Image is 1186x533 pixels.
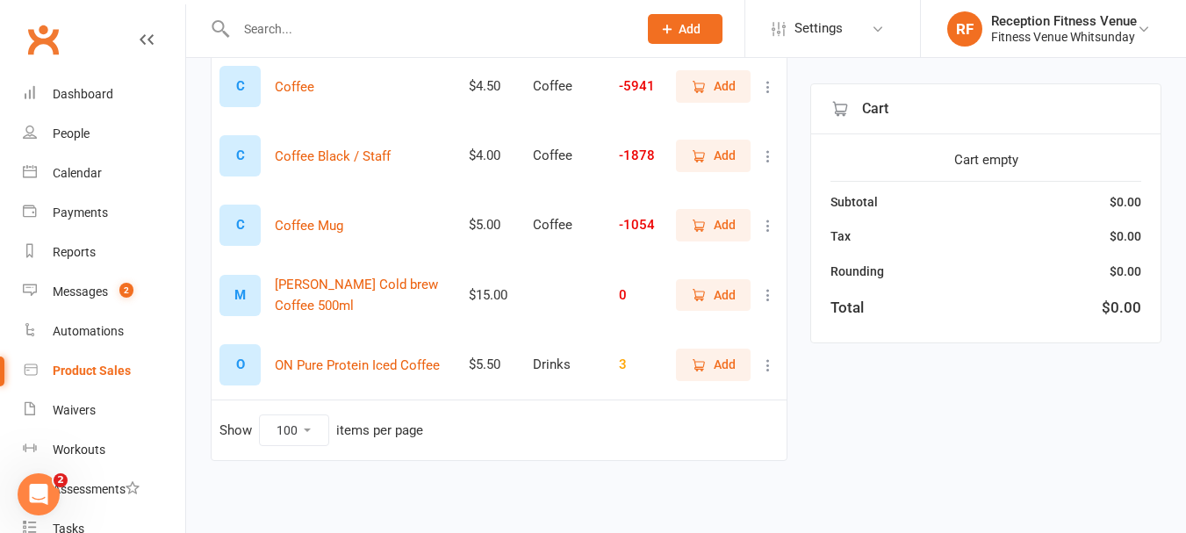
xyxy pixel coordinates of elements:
[679,22,701,36] span: Add
[676,349,751,380] button: Add
[676,279,751,311] button: Add
[469,148,517,163] div: $4.00
[23,75,185,114] a: Dashboard
[619,79,658,94] div: -5941
[648,14,722,44] button: Add
[219,135,261,176] div: Set product image
[676,70,751,102] button: Add
[533,357,603,372] div: Drinks
[469,79,517,94] div: $4.50
[533,218,603,233] div: Coffee
[991,29,1137,45] div: Fitness Venue Whitsunday
[219,344,261,385] div: Set product image
[53,443,105,457] div: Workouts
[53,482,140,496] div: Assessments
[53,245,96,259] div: Reports
[23,312,185,351] a: Automations
[23,351,185,391] a: Product Sales
[275,274,453,316] button: [PERSON_NAME] Cold brew Coffee 500ml
[1110,227,1141,246] div: $0.00
[619,218,658,233] div: -1054
[53,285,108,299] div: Messages
[23,272,185,312] a: Messages 2
[830,227,851,246] div: Tax
[53,205,108,220] div: Payments
[830,192,878,212] div: Subtotal
[231,17,625,41] input: Search...
[533,148,603,163] div: Coffee
[23,154,185,193] a: Calendar
[469,218,517,233] div: $5.00
[469,288,517,303] div: $15.00
[830,149,1141,170] div: Cart empty
[714,355,736,374] span: Add
[54,473,68,487] span: 2
[830,262,884,281] div: Rounding
[1110,262,1141,281] div: $0.00
[53,87,113,101] div: Dashboard
[991,13,1137,29] div: Reception Fitness Venue
[219,66,261,107] div: Set product image
[947,11,982,47] div: RF
[714,285,736,305] span: Add
[275,146,391,167] button: Coffee Black / Staff
[23,391,185,430] a: Waivers
[469,357,517,372] div: $5.50
[23,193,185,233] a: Payments
[336,423,423,438] div: items per page
[53,166,102,180] div: Calendar
[275,215,343,236] button: Coffee Mug
[676,209,751,241] button: Add
[619,288,658,303] div: 0
[676,140,751,171] button: Add
[811,84,1161,134] div: Cart
[1110,192,1141,212] div: $0.00
[619,148,658,163] div: -1878
[794,9,843,48] span: Settings
[21,18,65,61] a: Clubworx
[1102,296,1141,320] div: $0.00
[219,275,261,316] div: Set product image
[53,403,96,417] div: Waivers
[533,79,603,94] div: Coffee
[23,114,185,154] a: People
[219,414,423,446] div: Show
[219,205,261,246] div: Set product image
[23,233,185,272] a: Reports
[714,76,736,96] span: Add
[53,364,131,378] div: Product Sales
[275,76,314,97] button: Coffee
[119,283,133,298] span: 2
[23,430,185,470] a: Workouts
[830,296,864,320] div: Total
[619,357,658,372] div: 3
[714,215,736,234] span: Add
[53,126,90,140] div: People
[275,355,440,376] button: ON Pure Protein Iced Coffee
[53,324,124,338] div: Automations
[23,470,185,509] a: Assessments
[18,473,60,515] iframe: Intercom live chat
[714,146,736,165] span: Add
